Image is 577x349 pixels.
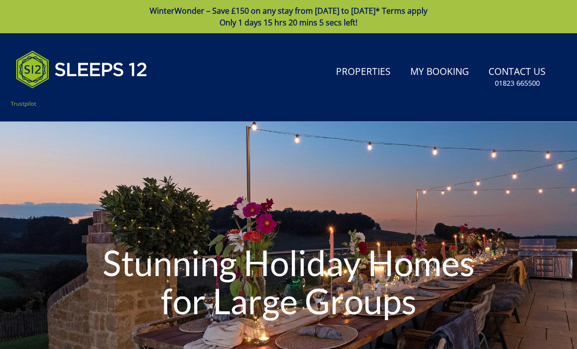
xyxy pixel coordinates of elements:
a: Trustpilot [11,100,36,107]
small: 01823 665500 [495,78,540,88]
a: Contact Us01823 665500 [485,61,550,93]
a: Properties [332,61,395,83]
img: Sleeps 12 [16,45,148,94]
span: Only 1 days 15 hrs 20 mins 5 secs left! [220,17,357,28]
h1: Stunning Holiday Homes for Large Groups [87,224,490,340]
a: My Booking [406,61,473,83]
